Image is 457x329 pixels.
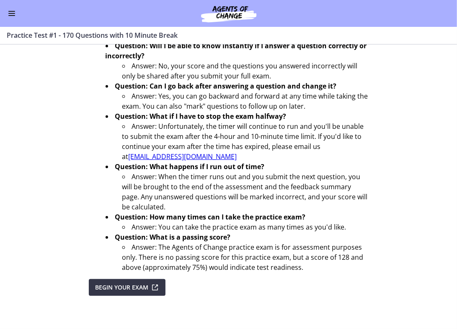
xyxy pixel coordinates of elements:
strong: Question: What is a passing score? [115,232,231,242]
li: Answer: Yes, you can go backward and forward at any time while taking the exam. You can also "mar... [122,91,369,111]
li: Answer: You can take the practice exam as many times as you'd like. [122,222,369,232]
span: Begin Your Exam [96,282,149,292]
li: Answer: When the timer runs out and you submit the next question, you will be brought to the end ... [122,172,369,212]
strong: Question: What happens if I run out of time? [115,162,265,171]
h3: Practice Test #1 - 170 Questions with 10 Minute Break [7,30,440,40]
li: Answer: Unfortunately, the timer will continue to run and you'll be unable to submit the exam aft... [122,121,369,162]
strong: Question: Will I be able to know instantly if I answer a question correctly or incorrectly? [106,41,367,60]
button: Enable menu [7,8,17,18]
button: Begin Your Exam [89,279,165,296]
a: [EMAIL_ADDRESS][DOMAIN_NAME] [129,152,237,161]
li: Answer: The Agents of Change practice exam is for assessment purposes only. There is no passing s... [122,242,369,272]
strong: Question: Can I go back after answering a question and change it? [115,81,337,91]
img: Agents of Change [178,3,279,23]
strong: Question: How many times can I take the practice exam? [115,212,306,222]
strong: Question: What if I have to stop the exam halfway? [115,112,287,121]
li: Answer: No, your score and the questions you answered incorrectly will only be shared after you s... [122,61,369,81]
